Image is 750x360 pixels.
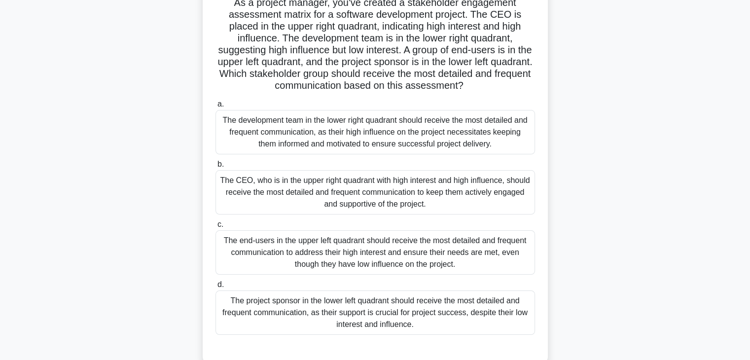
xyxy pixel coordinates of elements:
[215,230,535,275] div: The end-users in the upper left quadrant should receive the most detailed and frequent communicat...
[215,170,535,215] div: The CEO, who is in the upper right quadrant with high interest and high influence, should receive...
[217,100,224,108] span: a.
[217,220,223,228] span: c.
[215,110,535,154] div: The development team in the lower right quadrant should receive the most detailed and frequent co...
[215,290,535,335] div: The project sponsor in the lower left quadrant should receive the most detailed and frequent comm...
[217,160,224,168] span: b.
[217,280,224,288] span: d.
